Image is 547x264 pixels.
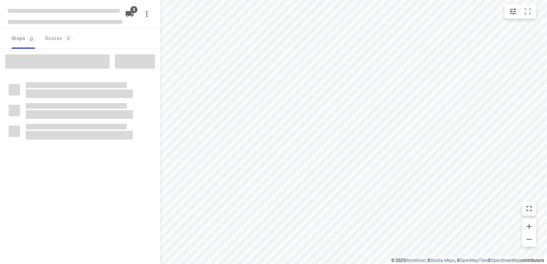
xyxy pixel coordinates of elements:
a: OpenMapTiles [460,258,488,263]
div: small contained button group [504,4,536,19]
a: Stadia Maps [431,258,455,263]
a: OpenStreetMap [491,258,521,263]
li: © 2025 , © , © © contributors [391,258,544,263]
a: Routetitan [406,258,426,263]
button: Map settings [506,4,520,19]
